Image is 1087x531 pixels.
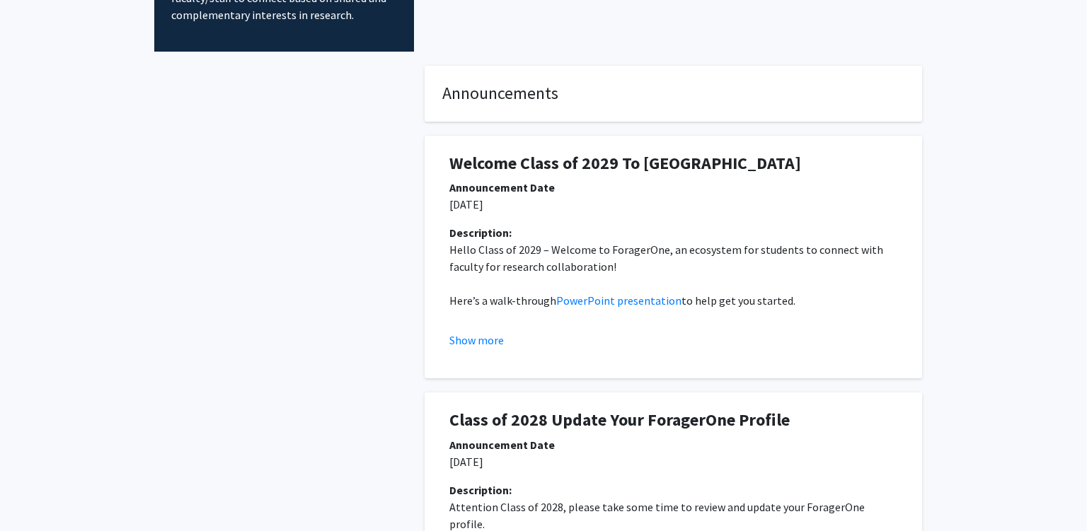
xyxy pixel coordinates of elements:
[442,83,904,104] h4: Announcements
[449,410,897,431] h1: Class of 2028 Update Your ForagerOne Profile
[449,241,897,275] p: Hello Class of 2029 – Welcome to ForagerOne, an ecosystem for students to connect with faculty fo...
[449,153,897,174] h1: Welcome Class of 2029 To [GEOGRAPHIC_DATA]
[449,453,897,470] p: [DATE]
[449,179,897,196] div: Announcement Date
[556,293,681,308] a: PowerPoint presentation
[449,196,897,213] p: [DATE]
[449,482,897,498] div: Description:
[449,292,897,309] p: Here’s a walk-through to help get you started.
[449,224,897,241] div: Description:
[449,436,897,453] div: Announcement Date
[449,332,504,349] button: Show more
[11,467,60,520] iframe: Chat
